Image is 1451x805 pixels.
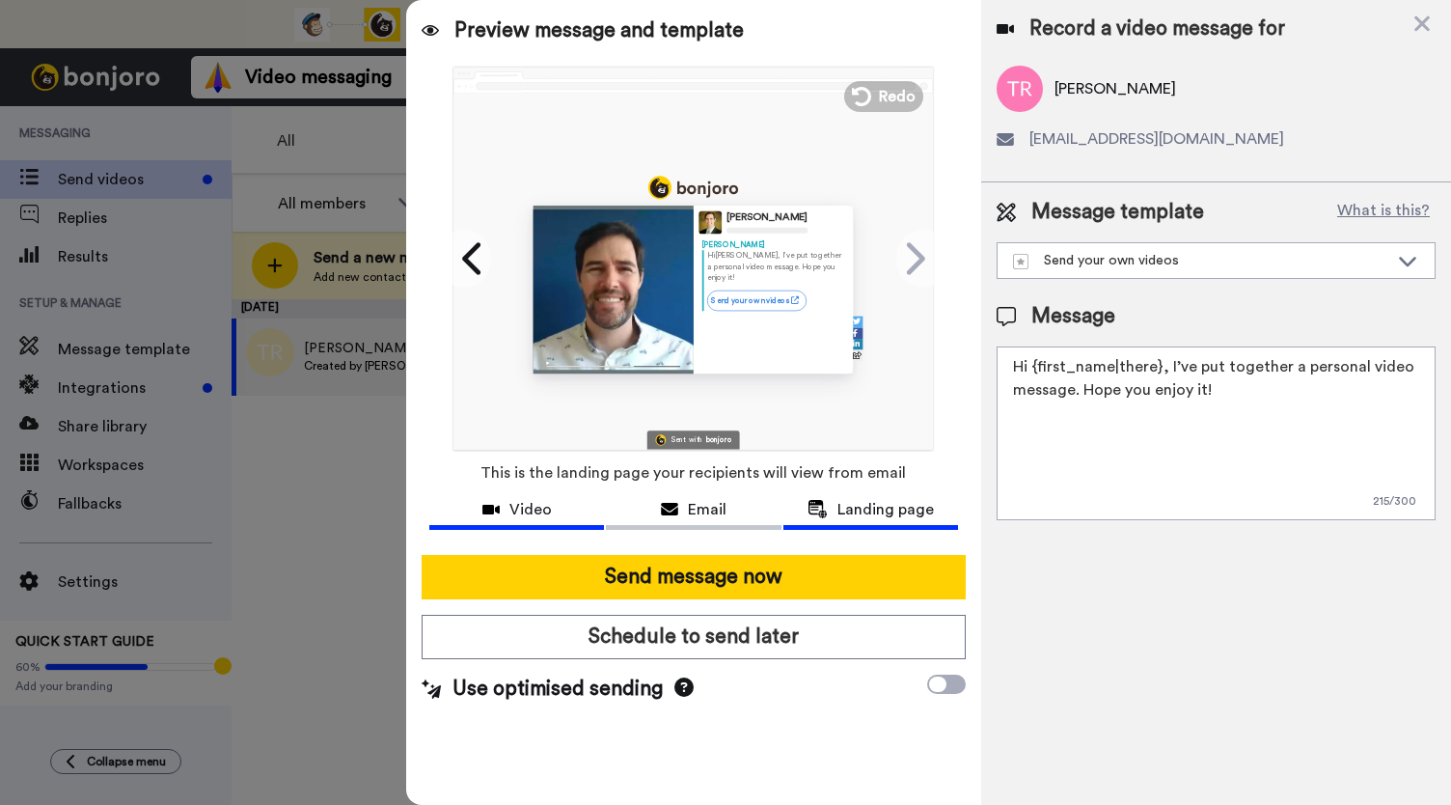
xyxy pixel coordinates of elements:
textarea: Hi {first_name|there}, I’ve put together a personal video message. Hope you enjoy it! [997,347,1436,520]
div: Send your own videos [1013,251,1388,270]
span: Message [1031,302,1115,331]
span: Email [688,498,726,521]
a: Send your own videos [707,290,807,310]
img: player-controls-full.svg [534,354,694,373]
div: bonjoro [706,436,731,443]
img: Profile Image [698,210,722,234]
span: This is the landing page your recipients will view from email [480,452,906,494]
span: Use optimised sending [452,675,663,704]
span: Landing page [837,498,934,521]
div: Sent with [672,436,703,443]
button: What is this? [1331,198,1436,227]
button: Schedule to send later [422,615,966,659]
img: demo-template.svg [1013,254,1028,269]
button: Send message now [422,555,966,599]
img: Bonjoro Logo [656,434,667,445]
div: [PERSON_NAME] [702,238,845,249]
img: logo_full.png [648,176,738,199]
p: Hi [PERSON_NAME] , I’ve put together a personal video message. Hope you enjoy it! [707,250,845,283]
span: Video [509,498,552,521]
div: [PERSON_NAME] [726,211,808,224]
span: Message template [1031,198,1204,227]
